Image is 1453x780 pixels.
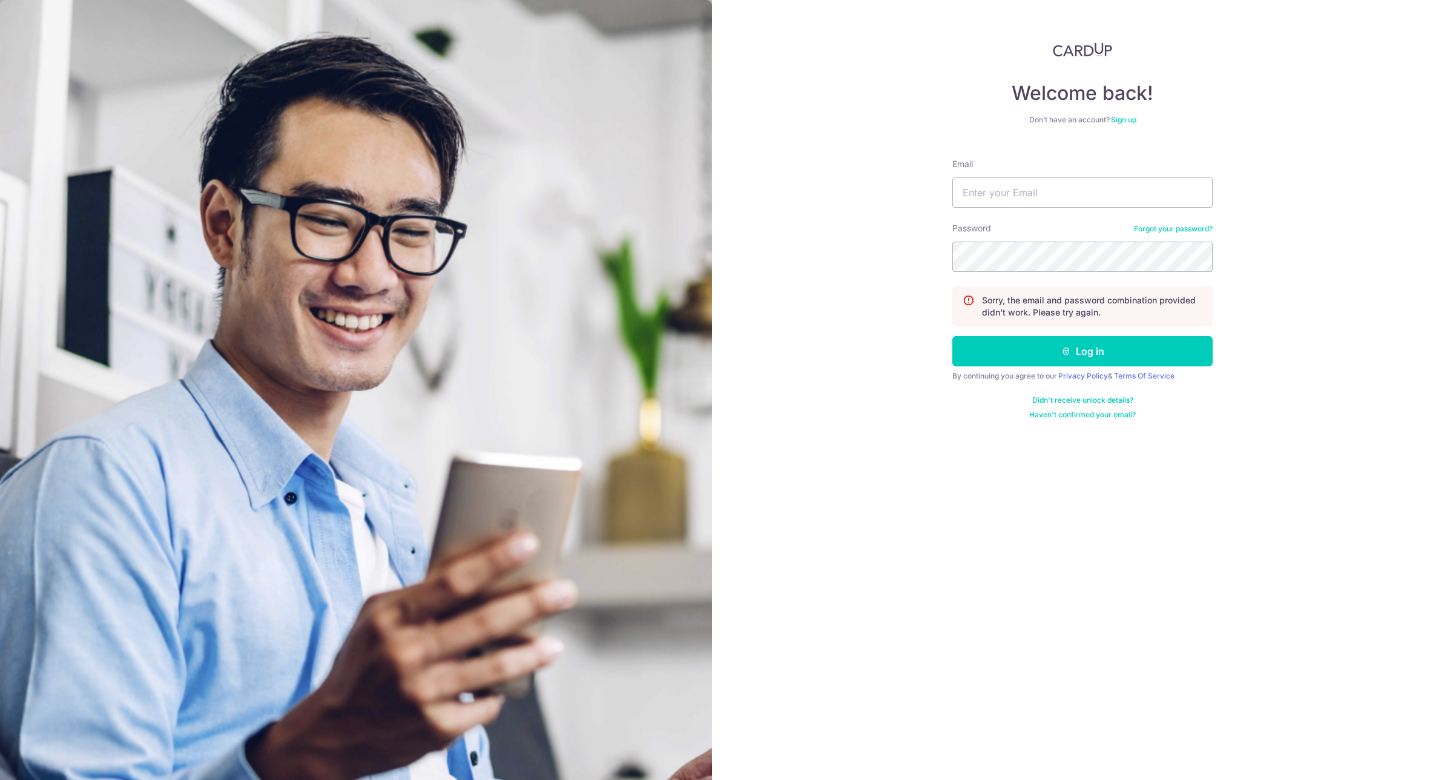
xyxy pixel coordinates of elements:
[1032,395,1133,405] a: Didn't receive unlock details?
[1058,371,1108,380] a: Privacy Policy
[1053,42,1112,57] img: CardUp Logo
[952,158,973,170] label: Email
[952,371,1213,381] div: By continuing you agree to our &
[952,222,991,234] label: Password
[952,115,1213,125] div: Don’t have an account?
[952,81,1213,105] h4: Welcome back!
[952,177,1213,208] input: Enter your Email
[1029,410,1136,420] a: Haven't confirmed your email?
[1114,371,1175,380] a: Terms Of Service
[1111,115,1136,124] a: Sign up
[982,294,1202,319] p: Sorry, the email and password combination provided didn't work. Please try again.
[1134,224,1213,234] a: Forgot your password?
[952,336,1213,366] button: Log in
